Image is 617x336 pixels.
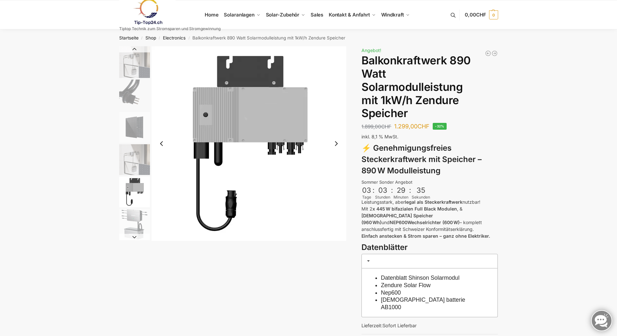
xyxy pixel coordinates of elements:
li: 5 / 6 [152,46,347,241]
li: 3 / 6 [118,111,150,143]
nav: Breadcrumb [108,29,509,46]
a: Electronics [163,35,186,40]
div: Minuten [394,194,408,200]
li: 5 / 6 [118,176,150,208]
a: Steckerkraftwerk mit 4 KW Speicher und 8 Solarmodulen mit 3600 Watt [491,50,498,57]
span: CHF [417,123,429,130]
a: Balkonkraftwerk 890 Watt Solarmodulleistung mit 2kW/h Zendure Speicher [485,50,491,57]
span: Sofort Lieferbar [383,323,417,328]
div: 35 [412,186,429,194]
span: / [156,36,163,41]
a: Zendure Solar Flow [381,282,431,288]
li: 2 / 6 [118,79,150,111]
a: Startseite [119,35,139,40]
p: Leistungsstark, aber nutzbar! Mit 2 , & und – komplett anschlussfertig mit Schweizer Konformitäts... [361,199,498,239]
img: Zendure-solar-flow-Batteriespeicher für Balkonkraftwerke [119,144,150,175]
img: nep-microwechselrichter-600w [152,46,347,241]
div: 29 [394,186,408,194]
li: 4 / 6 [118,143,150,176]
span: Solaranlagen [224,12,255,18]
div: 03 [376,186,390,194]
div: Stunden [375,194,390,200]
span: Windkraft [381,12,404,18]
p: Tiptop Technik zum Stromsparen und Stromgewinnung [119,27,221,31]
span: 0 [489,10,498,19]
span: / [139,36,145,41]
span: Angebot! [361,48,381,53]
button: Previous slide [119,46,150,52]
img: Maysun [119,112,150,143]
a: Nep600 [381,289,401,296]
a: Solaranlagen [221,0,263,29]
span: CHF [476,12,486,18]
h3: ⚡ Genehmigungsfreies Steckerkraftwerk mit Speicher – 890 W Modulleistung [361,143,498,176]
div: : [372,186,374,199]
h3: Datenblätter [361,242,498,253]
img: Anschlusskabel-3meter_schweizer-stecker [119,80,150,110]
button: Next slide [119,234,150,240]
button: Next slide [329,137,343,150]
strong: [DEMOGRAPHIC_DATA] Speicher (960 Wh) [361,213,433,225]
bdi: 1.899,00 [361,124,391,130]
span: inkl. 8,1 % MwSt. [361,134,398,139]
li: 6 / 6 [118,208,150,240]
a: [DEMOGRAPHIC_DATA] batterie AB1000 [381,297,465,310]
a: Windkraft [378,0,412,29]
span: Lieferzeit: [361,323,417,328]
a: Kontakt & Anfahrt [326,0,378,29]
span: / [186,36,192,41]
span: CHF [381,124,391,130]
button: Previous slide [155,137,168,150]
img: Zendure-Solaflow [119,209,150,240]
a: Sales [308,0,326,29]
div: 03 [362,186,371,194]
div: Tage [361,194,372,200]
div: Sekunden [412,194,430,200]
strong: Einfach anstecken & Strom sparen – ganz ohne Elektriker. [361,233,490,239]
bdi: 1.299,00 [394,123,429,130]
a: Datenblatt Shinson Solarmodul [381,275,460,281]
a: 0,00CHF 0 [465,5,498,25]
span: Kontakt & Anfahrt [329,12,370,18]
strong: x 445 W bifazialen Full Black Modulen [372,206,457,211]
h1: Balkonkraftwerk 890 Watt Solarmodulleistung mit 1kW/h Zendure Speicher [361,54,498,120]
span: Solar-Zubehör [266,12,300,18]
li: 1 / 6 [118,46,150,79]
div: : [409,186,411,199]
strong: legal als Steckerkraftwerk [405,199,463,205]
span: Sales [311,12,324,18]
img: nep-microwechselrichter-600w [119,177,150,207]
span: 0,00 [465,12,486,18]
span: -32% [433,123,447,130]
img: Zendure-solar-flow-Batteriespeicher für Balkonkraftwerke [119,46,150,78]
a: Shop [145,35,156,40]
div: Sommer Sonder Angebot [361,179,498,186]
strong: NEP600Wechselrichter (600 W) [390,220,460,225]
div: : [391,186,393,199]
a: Solar-Zubehör [263,0,308,29]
